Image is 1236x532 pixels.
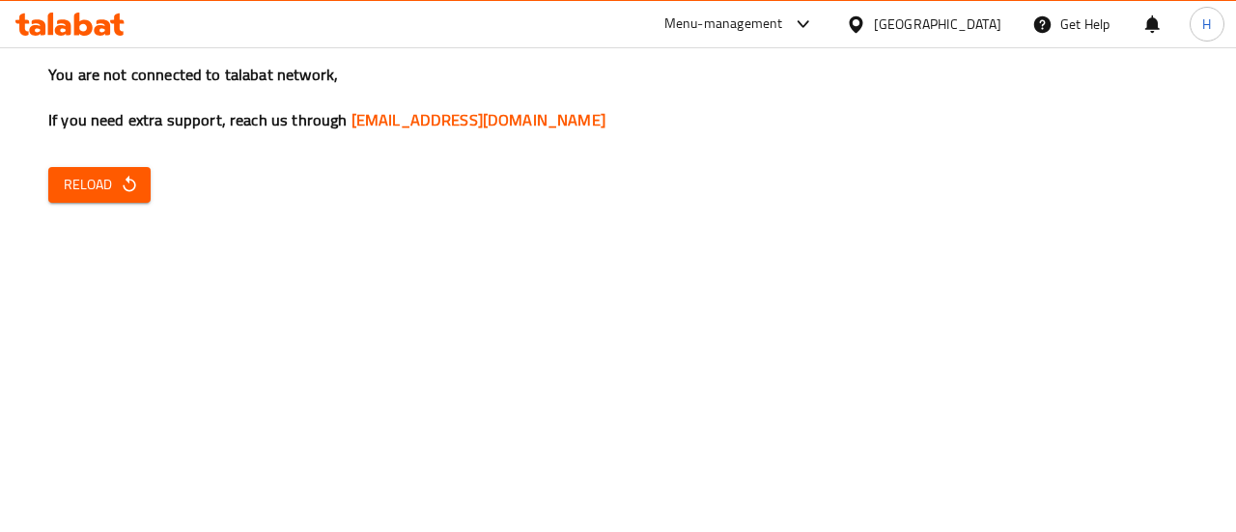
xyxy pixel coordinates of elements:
[48,64,1188,131] h3: You are not connected to talabat network, If you need extra support, reach us through
[351,105,605,134] a: [EMAIL_ADDRESS][DOMAIN_NAME]
[874,14,1001,35] div: [GEOGRAPHIC_DATA]
[48,167,151,203] button: Reload
[64,173,135,197] span: Reload
[1202,14,1211,35] span: H
[664,13,783,36] div: Menu-management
